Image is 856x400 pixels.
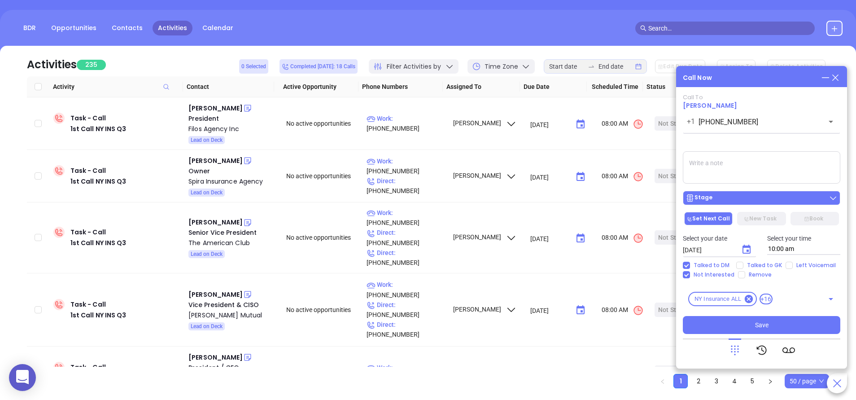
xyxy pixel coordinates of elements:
[767,233,841,243] p: Select your time
[452,306,517,313] span: [PERSON_NAME]
[241,62,266,71] span: 0 Selected
[274,76,358,97] th: Active Opportunity
[690,271,738,278] span: Not Interested
[602,119,644,130] span: 08:00 AM
[793,262,839,269] span: Left Voicemail
[530,172,568,181] input: MM/DD/YYYY
[658,230,691,245] div: Not Started
[687,116,695,127] p: +1
[683,101,737,110] a: [PERSON_NAME]
[674,374,687,388] a: 1
[188,217,243,228] div: [PERSON_NAME]
[77,60,106,70] span: 235
[660,379,665,384] span: left
[286,119,359,128] div: No active opportunities
[191,188,223,198] span: Lead on Deck
[188,237,274,248] a: The American Club
[658,303,691,317] div: Not Started
[737,212,786,225] button: New Task
[106,21,148,35] a: Contacts
[188,300,274,310] div: Vice President & CISO
[188,363,274,373] div: President / CEO
[572,364,590,382] button: Choose date, selected date is Sep 10, 2025
[588,63,595,70] span: to
[520,76,587,97] th: Due Date
[191,135,223,145] span: Lead on Deck
[690,262,733,269] span: Talked to DM
[572,301,590,319] button: Choose date, selected date is Sep 10, 2025
[27,57,77,73] div: Activities
[692,374,705,388] a: 2
[387,62,441,71] span: Filter Activities by
[367,177,396,185] span: Direct :
[709,374,724,388] li: 3
[153,21,192,35] a: Activities
[452,233,517,241] span: [PERSON_NAME]
[282,62,355,71] span: Completed [DATE]: 18 Calls
[745,271,775,278] span: Remove
[743,262,786,269] span: Talked to GK
[588,63,595,70] span: swap-right
[367,281,393,288] span: Work :
[367,248,445,268] p: [PHONE_NUMBER]
[763,374,777,388] li: Next Page
[70,176,127,187] div: 1st Call NY INS Q3
[367,301,396,308] span: Direct :
[699,117,811,127] input: Enter phone number or name
[790,374,824,388] span: 50 / page
[46,21,102,35] a: Opportunities
[443,76,520,97] th: Assigned To
[655,374,670,388] li: Previous Page
[790,212,839,225] button: Book
[683,93,703,101] span: Call To
[70,227,127,248] div: Task - Call
[683,316,840,334] button: Save
[70,237,127,248] div: 1st Call NY INS Q3
[684,212,733,225] button: Set Next Call
[70,165,127,187] div: Task - Call
[367,156,445,176] p: [PHONE_NUMBER]
[188,310,274,321] div: [PERSON_NAME] Mutual
[188,352,243,363] div: [PERSON_NAME]
[367,300,445,320] p: [PHONE_NUMBER]
[738,241,756,259] button: Choose date, selected date is Sep 11, 2025
[286,305,359,315] div: No active opportunities
[825,293,837,305] button: Open
[745,374,760,388] li: 5
[549,62,584,71] input: Start date
[18,21,41,35] a: BDR
[572,168,590,186] button: Choose date, selected date is Sep 10, 2025
[286,233,359,242] div: No active opportunities
[188,176,274,187] a: Spira Insurance Agency
[602,171,644,182] span: 08:00 AM
[367,158,393,165] span: Work :
[183,76,275,97] th: Contact
[683,233,756,243] p: Select your date
[188,103,243,114] div: [PERSON_NAME]
[658,116,691,131] div: Not Started
[530,120,568,129] input: MM/DD/YYYY
[785,374,829,388] div: Page Size
[688,292,757,306] div: NY Insurance ALL
[643,76,706,97] th: Status
[367,208,445,228] p: [PHONE_NUMBER]
[367,280,445,299] p: [PHONE_NUMBER]
[367,115,393,122] span: Work :
[367,209,393,216] span: Work :
[602,305,644,316] span: 08:00 AM
[485,62,518,71] span: Time Zone
[658,169,691,183] div: Not Started
[53,82,179,92] span: Activity
[188,123,274,134] a: Filos Agency Inc
[655,60,705,73] button: Edit Due Date
[191,249,223,259] span: Lead on Deck
[70,299,127,321] div: Task - Call
[188,289,243,300] div: [PERSON_NAME]
[727,374,742,388] li: 4
[572,229,590,247] button: Choose date, selected date is Sep 10, 2025
[452,119,517,127] span: [PERSON_NAME]
[602,233,644,244] span: 08:00 AM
